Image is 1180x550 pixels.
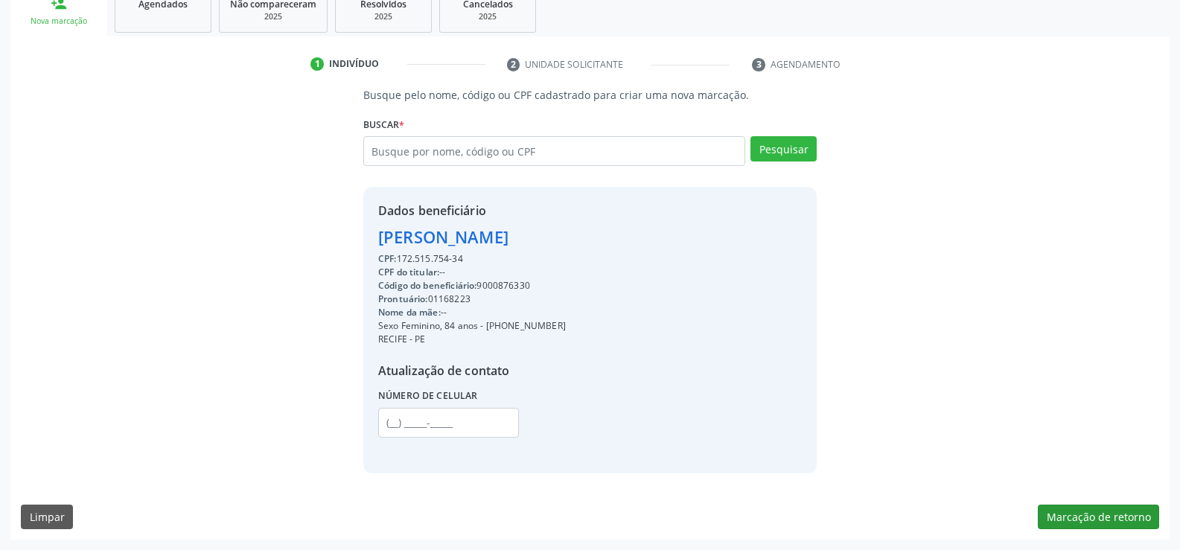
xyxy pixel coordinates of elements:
input: Busque por nome, código ou CPF [363,136,745,166]
p: Busque pelo nome, código ou CPF cadastrado para criar uma nova marcação. [363,87,817,103]
div: [PERSON_NAME] [378,225,566,249]
span: Código do beneficiário: [378,279,476,292]
span: Prontuário: [378,292,428,305]
label: Número de celular [378,385,478,408]
div: 1 [310,57,324,71]
div: -- [378,266,566,279]
div: RECIFE - PE [378,333,566,346]
input: (__) _____-_____ [378,408,519,438]
div: 9000876330 [378,279,566,292]
div: Dados beneficiário [378,202,566,220]
div: Nova marcação [21,16,97,27]
button: Limpar [21,505,73,530]
div: Sexo Feminino, 84 anos - [PHONE_NUMBER] [378,319,566,333]
label: Buscar [363,113,404,136]
span: Nome da mãe: [378,306,441,319]
div: 01168223 [378,292,566,306]
span: CPF do titular: [378,266,439,278]
button: Marcação de retorno [1038,505,1159,530]
span: CPF: [378,252,397,265]
div: 2025 [450,11,525,22]
div: Indivíduo [329,57,379,71]
div: 2025 [346,11,421,22]
div: 172.515.754-34 [378,252,566,266]
div: -- [378,306,566,319]
button: Pesquisar [750,136,817,162]
div: Atualização de contato [378,362,566,380]
div: 2025 [230,11,316,22]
